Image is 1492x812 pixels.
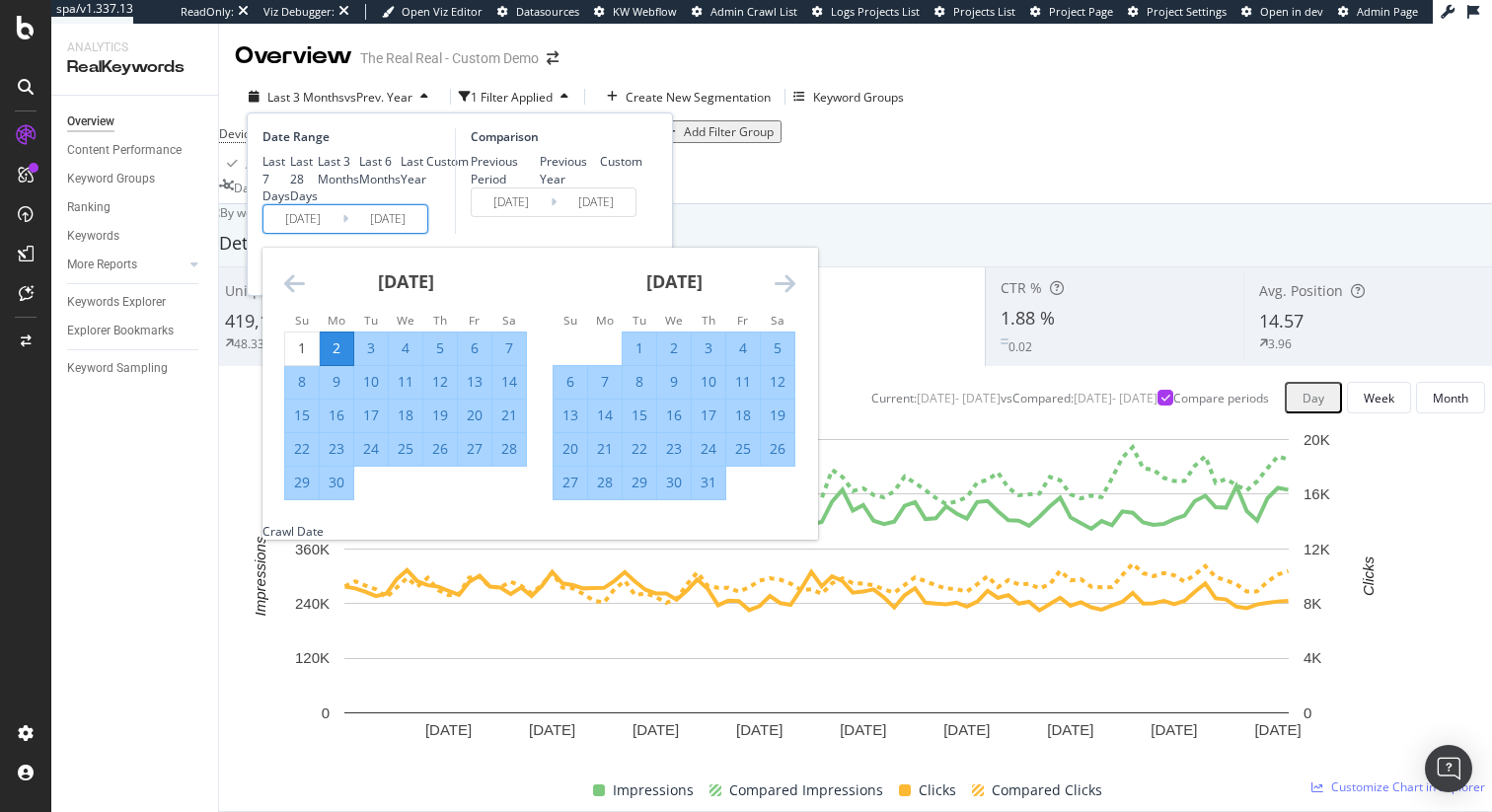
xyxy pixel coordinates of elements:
div: 13 [554,406,587,425]
button: Keyword Groups [793,81,904,112]
div: Comparison [471,128,642,145]
text: 16K [1304,485,1330,502]
div: Last Year [401,153,426,186]
td: Selected. Monday, June 9, 2025 [320,365,354,399]
span: Compared Impressions [729,778,883,802]
div: 9 [657,372,691,392]
a: Projects List [934,4,1015,20]
span: 1.88 % [1001,306,1055,330]
button: Last 3 MonthsvsPrev. Year [235,88,442,107]
td: Selected. Saturday, July 5, 2025 [761,332,795,365]
div: Custom [426,153,469,170]
td: Selected. Saturday, July 19, 2025 [761,399,795,432]
div: 31 [692,473,725,492]
td: Selected. Thursday, July 3, 2025 [692,332,726,365]
text: 0 [1304,704,1311,721]
td: Selected. Friday, June 27, 2025 [458,432,492,466]
div: More Reports [67,255,137,275]
a: Datasources [497,4,579,20]
small: We [665,312,683,328]
div: 9 [320,372,353,392]
td: Selected. Thursday, July 10, 2025 [692,365,726,399]
div: Previous Period [471,153,540,186]
span: Projects List [953,4,1015,19]
input: End Date [557,188,635,216]
text: [DATE] [1254,721,1301,738]
div: Move backward to switch to the previous month. [284,271,305,296]
strong: [DATE] [378,269,434,293]
a: Keyword Sampling [67,358,204,379]
td: Selected. Tuesday, June 24, 2025 [354,432,389,466]
strong: [DATE] [646,269,703,293]
span: Avg. Position [1259,281,1343,300]
td: Selected. Thursday, June 26, 2025 [423,432,458,466]
div: 28 [492,439,526,459]
small: Su [563,312,577,328]
td: Selected. Friday, June 13, 2025 [458,365,492,399]
small: Tu [633,312,646,328]
text: 8K [1304,595,1321,612]
td: Selected. Tuesday, July 29, 2025 [623,466,657,499]
a: Customize Chart in Explorer [1311,778,1485,795]
td: Selected. Monday, July 21, 2025 [588,432,623,466]
div: The Real Real - Custom Demo [360,48,539,68]
div: A chart. [226,429,1406,772]
div: Apply [246,156,276,173]
div: 29 [285,473,319,492]
div: Last 6 Months [359,153,401,186]
td: Selected. Friday, June 6, 2025 [458,332,492,365]
div: Month [1433,390,1468,406]
span: Impressions [613,778,694,802]
div: Keyword Groups [67,169,155,189]
text: [DATE] [736,721,783,738]
button: Week [1347,382,1411,413]
div: 25 [726,439,760,459]
div: 3 [692,338,725,358]
a: Overview [67,111,204,132]
text: 4K [1304,649,1321,666]
small: We [397,312,414,328]
div: 3 [354,338,388,358]
a: Project Page [1030,4,1113,20]
button: Apply [219,148,276,180]
div: 1 Filter Applied [471,89,553,106]
td: Selected. Wednesday, July 16, 2025 [657,399,692,432]
div: Keyword Sampling [67,358,168,379]
span: Open in dev [1260,4,1323,19]
span: KW Webflow [613,4,677,19]
div: Last 7 Days [262,153,290,203]
div: 2 [657,338,691,358]
div: Calendar [262,248,817,523]
div: 27 [458,439,491,459]
span: vs Prev. Year [344,89,412,106]
div: 24 [354,439,388,459]
div: 13 [458,372,491,392]
td: Selected. Monday, July 28, 2025 [588,466,623,499]
td: Selected. Tuesday, June 3, 2025 [354,332,389,365]
a: KW Webflow [594,4,677,20]
a: Open in dev [1241,4,1323,20]
div: 5 [423,338,457,358]
small: Tu [364,312,378,328]
div: Date Range [262,128,450,145]
td: Selected. Sunday, June 8, 2025 [285,365,320,399]
input: Start Date [472,188,551,216]
div: Keywords [67,226,119,247]
div: Day [1303,390,1324,406]
td: Selected. Wednesday, June 25, 2025 [389,432,423,466]
small: Su [295,312,309,328]
td: Selected. Sunday, June 29, 2025 [285,466,320,499]
td: Selected. Sunday, July 6, 2025 [554,365,588,399]
div: Compare periods [1173,390,1269,406]
div: 28 [588,473,622,492]
td: Selected. Wednesday, June 18, 2025 [389,399,423,432]
span: Customize Chart in Explorer [1331,778,1485,795]
td: Selected. Thursday, June 12, 2025 [423,365,458,399]
button: Create New Segmentation [593,88,777,107]
div: Create New Segmentation [626,89,771,106]
td: Selected. Sunday, June 22, 2025 [285,432,320,466]
div: RealKeywords [67,56,202,79]
td: Selected. Saturday, June 28, 2025 [492,432,527,466]
td: Selected. Friday, June 20, 2025 [458,399,492,432]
